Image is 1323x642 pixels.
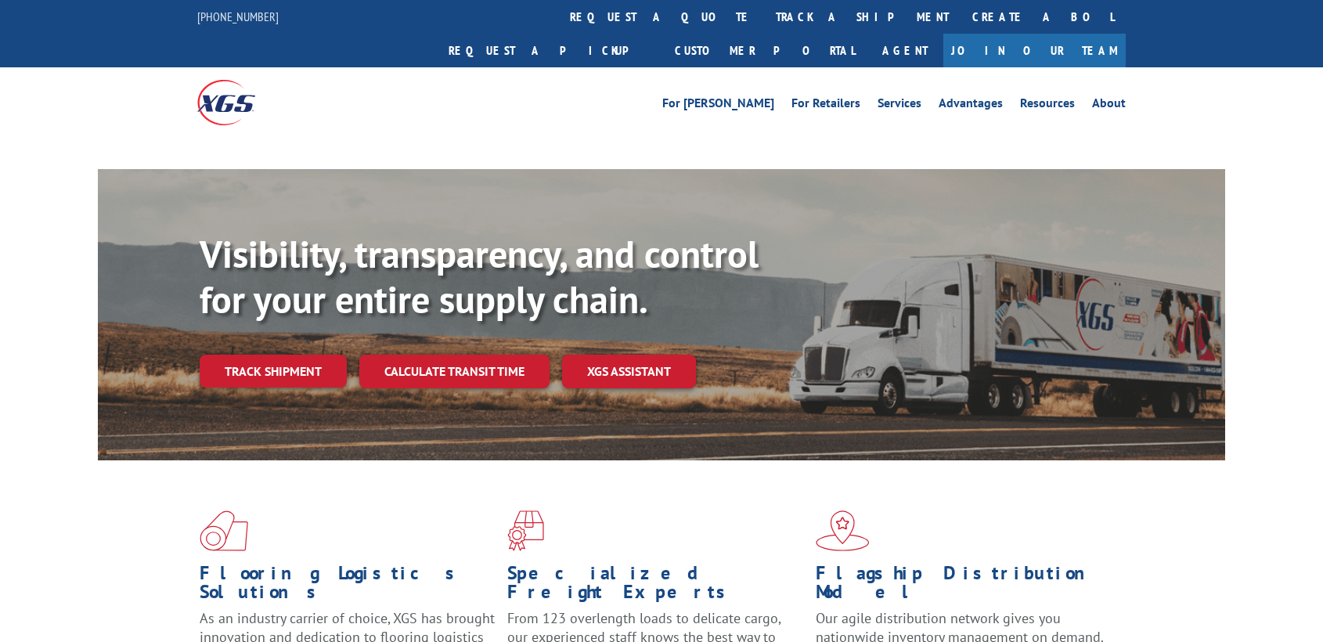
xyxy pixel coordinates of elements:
a: Calculate transit time [359,355,550,388]
h1: Specialized Freight Experts [507,564,803,609]
a: [PHONE_NUMBER] [197,9,279,24]
b: Visibility, transparency, and control for your entire supply chain. [200,229,759,323]
a: Join Our Team [943,34,1126,67]
a: Resources [1020,97,1075,114]
a: Track shipment [200,355,347,388]
a: Request a pickup [437,34,663,67]
a: Customer Portal [663,34,867,67]
a: For [PERSON_NAME] [662,97,774,114]
img: xgs-icon-focused-on-flooring-red [507,510,544,551]
a: Agent [867,34,943,67]
a: About [1092,97,1126,114]
a: XGS ASSISTANT [562,355,696,388]
a: Advantages [939,97,1003,114]
h1: Flooring Logistics Solutions [200,564,496,609]
img: xgs-icon-total-supply-chain-intelligence-red [200,510,248,551]
a: For Retailers [791,97,860,114]
h1: Flagship Distribution Model [816,564,1112,609]
a: Services [878,97,921,114]
img: xgs-icon-flagship-distribution-model-red [816,510,870,551]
